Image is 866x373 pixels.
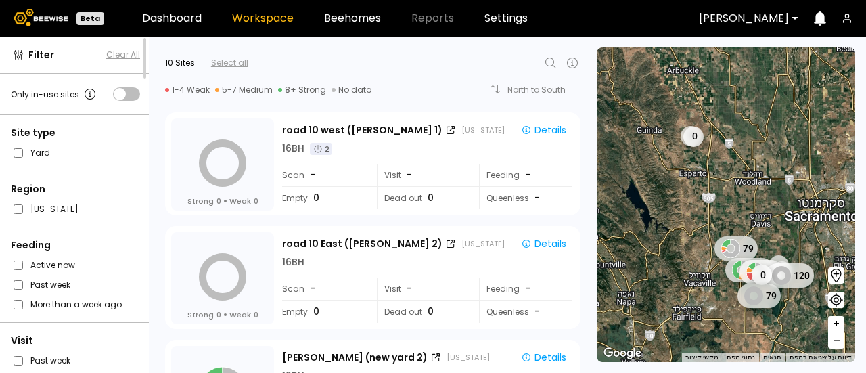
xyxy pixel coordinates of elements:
div: Site type [11,126,140,140]
div: 10 Sites [165,57,195,69]
div: Queenless [479,187,572,209]
div: Strong Weak [187,196,258,206]
span: 0 [428,305,434,319]
div: 2 [310,143,332,155]
div: 16 BH [282,255,304,269]
div: road 10 west ([PERSON_NAME] 1) [282,123,442,137]
a: תנאים [763,353,781,361]
div: North to South [507,86,575,94]
span: 0 [254,309,258,320]
button: Details [516,235,572,253]
a: ‏פתיחת האזור הזה במפות Google (ייפתח חלון חדש) [600,345,645,362]
div: Visit [11,334,140,348]
div: 0 [752,265,772,285]
button: Details [516,349,572,366]
button: + [828,316,844,332]
div: Queenless [479,301,572,323]
div: Details [521,124,566,136]
span: 0 [216,309,221,320]
div: [PERSON_NAME] (new yard 2) [282,351,428,365]
span: - [407,168,412,182]
div: 0 [772,261,792,282]
span: 0 [428,191,434,205]
div: 8+ Strong [278,85,326,95]
div: 16 BH [282,141,304,156]
div: No data [332,85,372,95]
span: - [534,191,540,205]
label: More than a week ago [30,297,122,311]
button: מקשי קיצור [685,353,719,362]
div: 0 [769,255,789,276]
div: 120 [765,263,814,288]
a: דיווח על שגיאה במפה [790,353,851,361]
div: 1-4 Weak [165,85,210,95]
div: [US_STATE] [447,352,490,363]
div: Strong Weak [187,309,258,320]
div: Feeding [11,238,140,253]
a: Beehomes [324,13,381,24]
div: [US_STATE] [461,125,505,135]
div: Visit [377,278,470,300]
button: – [828,332,844,349]
div: Details [521,238,566,250]
div: Only in-use sites [11,86,98,102]
span: Reports [411,13,454,24]
span: 0 [313,191,319,205]
div: Feeding [479,164,572,186]
div: 0 [681,125,701,146]
div: Dead out [377,187,470,209]
button: Clear All [106,49,140,61]
span: - [534,305,540,319]
div: Dead out [377,301,470,323]
span: – [833,332,840,349]
div: 0 [683,126,704,146]
div: Feeding [479,278,572,300]
span: + [832,315,840,332]
div: Scan [282,278,367,300]
div: - [525,282,532,296]
a: Workspace [232,13,294,24]
label: Past week [30,278,70,292]
div: 5-7 Medium [215,85,273,95]
span: Filter [28,48,54,62]
div: road 10 East ([PERSON_NAME] 2) [282,237,442,251]
label: Past week [30,353,70,368]
span: - [310,168,315,182]
img: Google [600,345,645,362]
div: [US_STATE] [461,238,505,249]
div: 79 [714,236,758,261]
div: Details [521,351,566,364]
span: - [407,282,412,296]
div: 79 [737,284,781,308]
label: Yard [30,146,50,160]
div: - [525,168,532,182]
div: Empty [282,301,367,323]
a: Settings [484,13,528,24]
label: [US_STATE] [30,202,78,216]
div: Select all [211,57,248,69]
div: Beta [76,12,104,25]
div: Visit [377,164,470,186]
a: Dashboard [142,13,202,24]
span: 0 [254,196,258,206]
div: Empty [282,187,367,209]
label: Active now [30,258,75,272]
span: 0 [313,305,319,319]
div: 19 [739,259,783,284]
img: Beewise logo [14,9,68,26]
span: - [310,282,315,296]
div: Scan [282,164,367,186]
button: נתוני מפה [727,353,755,362]
span: 0 [216,196,221,206]
button: Details [516,121,572,139]
div: 115 [725,257,774,282]
div: Region [11,182,140,196]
